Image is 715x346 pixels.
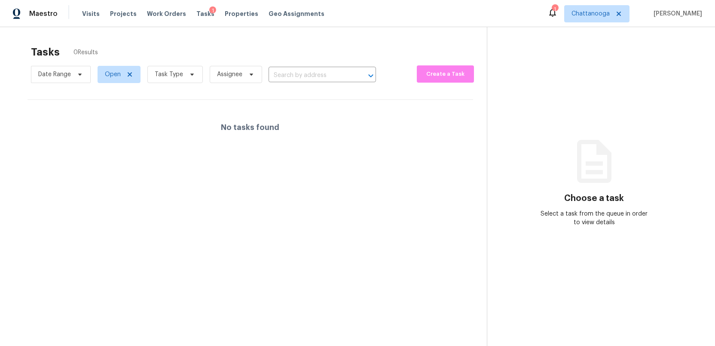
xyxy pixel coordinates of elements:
span: Create a Task [421,69,470,79]
button: Create a Task [417,65,474,83]
span: Open [105,70,121,79]
h2: Tasks [31,48,60,56]
span: Maestro [29,9,58,18]
span: Projects [110,9,137,18]
span: Work Orders [147,9,186,18]
button: Open [365,70,377,82]
div: 1 [209,6,216,15]
span: [PERSON_NAME] [650,9,702,18]
span: Assignee [217,70,242,79]
span: Geo Assignments [269,9,324,18]
span: Visits [82,9,100,18]
span: Tasks [196,11,214,17]
h4: No tasks found [221,123,279,132]
span: Date Range [38,70,71,79]
div: Select a task from the queue in order to view details [541,210,648,227]
div: 1 [552,5,558,14]
span: Chattanooga [571,9,610,18]
span: 0 Results [73,48,98,57]
span: Task Type [155,70,183,79]
span: Properties [225,9,258,18]
input: Search by address [269,69,352,82]
h3: Choose a task [564,194,624,203]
